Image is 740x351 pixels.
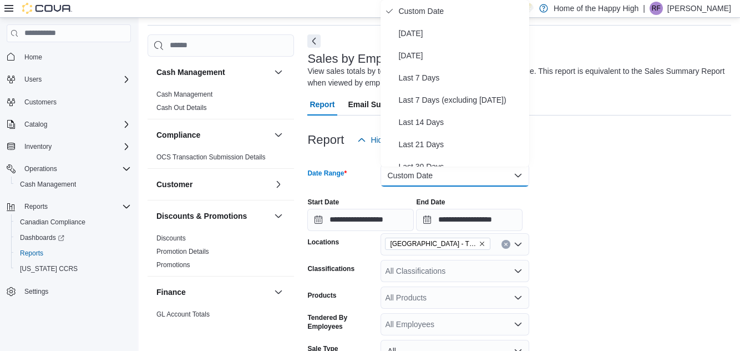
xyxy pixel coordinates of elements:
[20,140,56,153] button: Inventory
[16,262,82,275] a: [US_STATE] CCRS
[272,178,285,191] button: Customer
[307,238,339,247] label: Locations
[385,238,490,250] span: Winnipeg - The Shed District - Fire & Flower
[20,249,43,258] span: Reports
[416,209,523,231] input: Press the down key to open a popover containing a calendar.
[156,248,209,255] a: Promotion Details
[156,261,190,269] a: Promotions
[156,234,186,242] a: Discounts
[156,287,186,298] h3: Finance
[20,200,52,213] button: Reports
[156,234,186,243] span: Discounts
[20,140,131,153] span: Inventory
[11,245,135,261] button: Reports
[2,94,135,110] button: Customers
[24,98,57,107] span: Customers
[20,50,131,64] span: Home
[156,260,190,269] span: Promotions
[2,117,135,132] button: Catalog
[16,215,90,229] a: Canadian Compliance
[16,247,48,260] a: Reports
[307,34,321,48] button: Next
[22,3,72,14] img: Cova
[398,116,525,129] span: Last 14 Days
[20,51,47,64] a: Home
[11,261,135,277] button: [US_STATE] CCRS
[272,285,285,299] button: Finance
[2,72,135,87] button: Users
[156,103,207,112] span: Cash Out Details
[307,66,726,89] div: View sales totals by tendered employee for a specified date range. This report is equivalent to t...
[156,90,212,99] span: Cash Management
[16,262,131,275] span: Washington CCRS
[156,310,210,318] a: GL Account Totals
[20,162,131,175] span: Operations
[398,71,525,84] span: Last 7 Days
[156,104,207,112] a: Cash Out Details
[514,267,523,275] button: Open list of options
[20,284,131,298] span: Settings
[156,129,200,141] h3: Compliance
[24,75,42,84] span: Users
[156,129,270,141] button: Compliance
[16,247,131,260] span: Reports
[652,2,661,15] span: RF
[310,93,334,116] span: Report
[20,285,53,298] a: Settings
[24,287,48,296] span: Settings
[156,179,270,190] button: Customer
[307,169,347,178] label: Date Range
[307,52,474,66] h3: Sales by Employee (Tendered)
[390,238,477,249] span: [GEOGRAPHIC_DATA] - The Shed District - Fire & Flower
[2,161,135,177] button: Operations
[11,214,135,230] button: Canadian Compliance
[11,177,135,192] button: Cash Management
[650,2,663,15] div: Reshawn Facey
[148,308,294,339] div: Finance
[514,293,523,302] button: Open list of options
[307,264,354,273] label: Classifications
[667,2,731,15] p: [PERSON_NAME]
[307,198,339,207] label: Start Date
[20,200,131,213] span: Reports
[2,199,135,214] button: Reports
[398,4,525,18] span: Custom Date
[148,88,294,119] div: Cash Management
[398,27,525,40] span: [DATE]
[16,231,131,244] span: Dashboards
[20,73,46,86] button: Users
[307,291,336,300] label: Products
[156,310,210,319] span: GL Account Totals
[24,164,57,173] span: Operations
[148,232,294,276] div: Discounts & Promotions
[16,178,131,191] span: Cash Management
[24,202,48,211] span: Reports
[20,118,52,131] button: Catalog
[272,128,285,142] button: Compliance
[398,160,525,173] span: Last 30 Days
[156,153,266,161] a: OCS Transaction Submission Details
[16,215,131,229] span: Canadian Compliance
[20,180,76,189] span: Cash Management
[156,210,247,222] h3: Discounts & Promotions
[643,2,645,15] p: |
[398,93,525,107] span: Last 7 Days (excluding [DATE])
[20,118,131,131] span: Catalog
[24,142,52,151] span: Inventory
[501,240,510,249] button: Clear input
[156,287,270,298] button: Finance
[479,240,485,247] button: Remove Winnipeg - The Shed District - Fire & Flower from selection in this group
[148,151,294,168] div: Compliance
[381,164,529,187] button: Custom Date
[307,133,344,147] h3: Report
[20,218,85,227] span: Canadian Compliance
[156,67,270,78] button: Cash Management
[272,209,285,223] button: Discounts & Promotions
[2,283,135,299] button: Settings
[307,209,414,231] input: Press the down key to open a popover containing a calendar.
[16,231,69,244] a: Dashboards
[24,120,47,129] span: Catalog
[7,44,131,329] nav: Complex example
[371,134,429,146] span: Hide Parameters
